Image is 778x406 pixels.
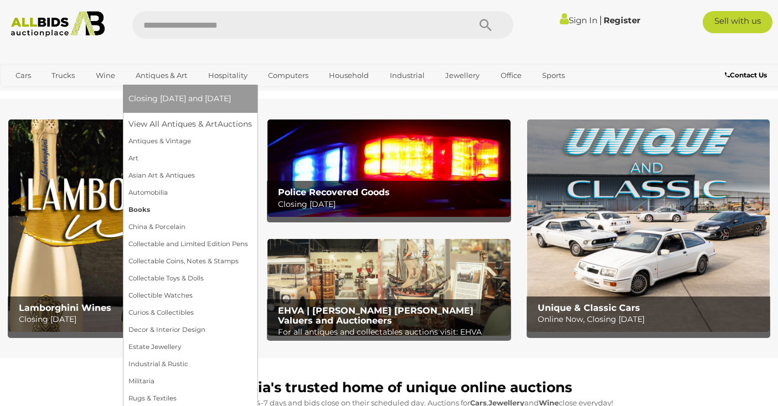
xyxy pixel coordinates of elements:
a: Register [604,15,640,25]
a: Antiques & Art [128,66,194,85]
b: EHVA | [PERSON_NAME] [PERSON_NAME] Valuers and Auctioneers [278,305,473,326]
b: Contact Us [725,71,767,79]
button: Search [458,11,513,39]
img: Police Recovered Goods [267,119,510,216]
a: Household [322,66,376,85]
a: Unique & Classic Cars Unique & Classic Cars Online Now, Closing [DATE] [527,119,770,332]
b: Unique & Classic Cars [538,303,640,313]
a: Sell with us [703,11,772,33]
a: [GEOGRAPHIC_DATA] [8,85,101,103]
a: Sign In [560,15,597,25]
a: Cars [8,66,38,85]
img: Lamborghini Wines [8,119,251,332]
a: Computers [261,66,316,85]
a: Industrial [383,66,432,85]
a: Lamborghini Wines Lamborghini Wines Closing [DATE] [8,119,251,332]
b: Lamborghini Wines [19,303,111,313]
h1: Australia's trusted home of unique online auctions [14,380,764,395]
img: Allbids.com.au [6,11,110,37]
a: EHVA | Evans Hastings Valuers and Auctioneers EHVA | [PERSON_NAME] [PERSON_NAME] Valuers and Auct... [267,239,510,336]
a: Hospitality [201,66,255,85]
a: Wine [89,66,122,85]
img: EHVA | Evans Hastings Valuers and Auctioneers [267,239,510,336]
a: Office [493,66,529,85]
a: Trucks [44,66,82,85]
a: Sports [535,66,572,85]
p: Closing [DATE] [278,197,505,211]
p: Closing [DATE] [19,313,246,326]
a: Contact Us [725,69,770,81]
a: Police Recovered Goods Police Recovered Goods Closing [DATE] [267,119,510,216]
span: | [599,14,602,26]
p: For all antiques and collectables auctions visit: EHVA [278,325,505,339]
a: Jewellery [438,66,487,85]
p: Online Now, Closing [DATE] [538,313,765,326]
img: Unique & Classic Cars [527,119,770,332]
b: Police Recovered Goods [278,187,390,197]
